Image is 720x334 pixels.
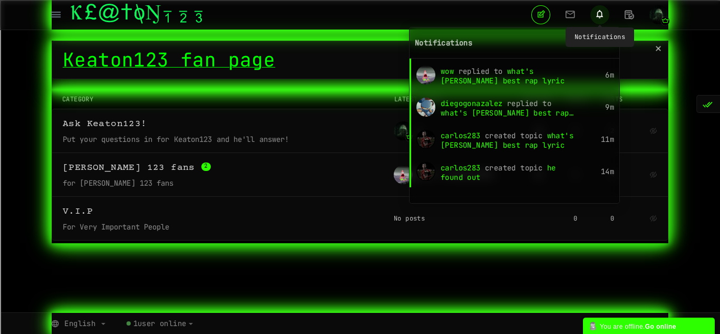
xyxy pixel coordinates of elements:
span: carlos283 [441,163,481,173]
span: carlos283 [441,131,481,140]
time: Sep 09, 2025 2:03 PM [605,102,614,112]
div: Sign out [4,52,716,61]
time: Sep 09, 2025 2:05 PM [605,70,614,80]
time: Sep 09, 2025 2:00 PM [601,135,614,144]
time: Sep 09, 2025 1:57 PM [601,167,614,176]
div: Sort New > Old [4,14,716,23]
span: created topic [485,131,542,140]
img: 0fb25c0c64aad1c99b720a966bc5795e.jpg [649,5,668,24]
div: Sort A > Z [4,4,716,14]
span: diegogonazalez [441,99,503,108]
span: Notifications [415,38,472,47]
strong: Go online [645,323,676,330]
a: diegogonazalez replied to what's [PERSON_NAME] best rap lyric 9m [410,91,619,123]
span: replied to [459,66,503,76]
a: carlos283 created topic what's [PERSON_NAME] best rap lyric 11m [410,123,619,155]
span: V.I.P [63,206,93,217]
span: created topic [485,163,542,173]
span: he found out [441,163,556,182]
div: Rename [4,61,716,71]
div: Move To ... [4,23,716,33]
a: V.I.P [63,209,93,216]
span: Ask Keaton123! [63,119,147,129]
div: Move To ... [4,71,716,80]
img: thumb-1920-319252.jpg [416,65,435,84]
div: Delete [4,33,716,42]
div: Options [4,42,716,52]
span: replied to [507,99,551,108]
img: images.jpeg [416,162,435,181]
span: wow [441,66,454,76]
img: 096b4de222e2456ae3d6484584094834.jpg [416,98,435,117]
span: what's [PERSON_NAME] best rap lyric [441,66,565,85]
img: x-cryption.png [71,4,202,24]
a: Notifications [590,5,609,24]
a: [PERSON_NAME] 123 fans [63,165,195,172]
a: Ask Keaton123! [63,121,147,128]
a: wow replied to what's [PERSON_NAME] best rap lyric 6m [410,59,619,91]
span: what's [PERSON_NAME] best rap lyric [441,108,573,127]
img: images.jpeg [416,130,435,149]
span: [PERSON_NAME] 123 fans [63,163,195,173]
span: 2 [201,163,210,171]
div: You are offline. [588,320,709,331]
a: carlos283 created topic he found out 14m [410,155,619,187]
span: what's [PERSON_NAME] best rap lyric [441,131,573,150]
